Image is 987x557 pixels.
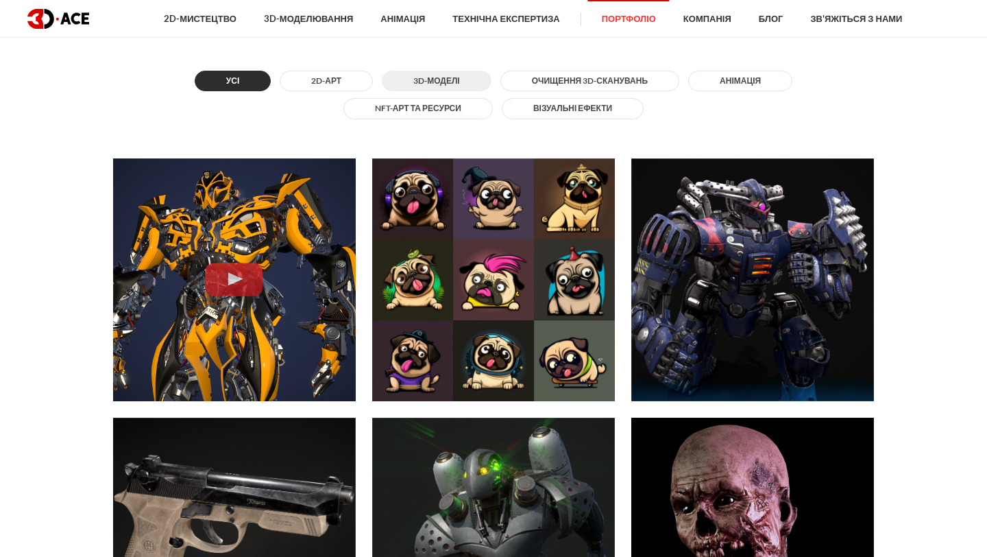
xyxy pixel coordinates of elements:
font: Технічна експертиза [452,13,559,24]
button: Очищення 3D-сканувань [500,71,679,91]
font: Очищення 3D-сканувань [532,75,648,86]
button: АНІМАЦІЯ [688,71,792,91]
font: Компанія [683,13,731,24]
font: Портфоліо [602,13,656,24]
font: 3D-моделювання [264,13,353,24]
font: Візуальні ефекти [533,103,612,113]
button: Усі [195,71,271,91]
font: Усі [226,75,239,86]
a: Джміль Джміль [105,150,364,410]
button: Візуальні ефекти [502,98,644,119]
button: 3D-моделі [382,71,491,91]
img: темний логотип [27,9,89,29]
font: Анімація [380,13,425,24]
font: 2D-арт [311,75,341,86]
button: NFT-арт та ресурси [343,98,493,119]
font: АНІМАЦІЯ [720,75,761,86]
a: Колекція 2D NFT для мопсів [364,150,623,410]
font: Блог [759,13,783,24]
a: Опікун [623,150,882,410]
font: 3D-моделі [413,75,459,86]
button: 2D-арт [280,71,373,91]
font: 2D-мистецтво [164,13,236,24]
font: NFT-арт та ресурси [375,103,461,113]
font: Зв'яжіться з нами [810,13,902,24]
